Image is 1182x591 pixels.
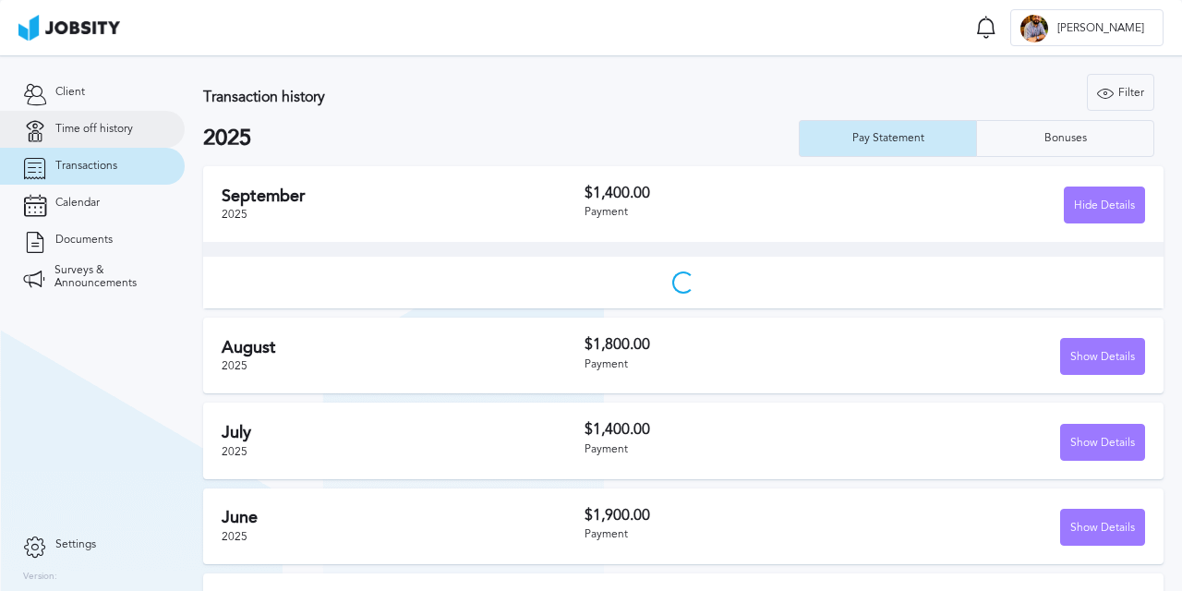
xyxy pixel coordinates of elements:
button: J[PERSON_NAME] [1010,9,1164,46]
div: Payment [585,528,864,541]
div: Hide Details [1065,187,1144,224]
span: 2025 [222,208,247,221]
img: ab4bad089aa723f57921c736e9817d99.png [18,15,120,41]
div: Bonuses [1035,132,1096,145]
div: Show Details [1061,425,1144,462]
h2: 2025 [203,126,799,151]
button: Bonuses [976,120,1154,157]
span: Documents [55,234,113,247]
h3: $1,900.00 [585,507,864,524]
button: Show Details [1060,338,1145,375]
button: Pay Statement [799,120,976,157]
h3: $1,400.00 [585,421,864,438]
h2: July [222,423,585,442]
button: Hide Details [1064,187,1145,223]
span: Time off history [55,123,133,136]
div: Payment [585,443,864,456]
div: J [1020,15,1048,42]
h3: Transaction history [203,89,722,105]
button: Show Details [1060,509,1145,546]
div: Show Details [1061,510,1144,547]
span: Transactions [55,160,117,173]
span: 2025 [222,445,247,458]
div: Pay Statement [843,132,934,145]
h3: $1,800.00 [585,336,864,353]
button: Show Details [1060,424,1145,461]
button: Filter [1087,74,1154,111]
span: [PERSON_NAME] [1048,22,1153,35]
h2: August [222,338,585,357]
span: Settings [55,538,96,551]
h2: June [222,508,585,527]
div: Payment [585,206,864,219]
h3: $1,400.00 [585,185,864,201]
div: Payment [585,358,864,371]
div: Show Details [1061,339,1144,376]
div: Filter [1088,75,1153,112]
span: Client [55,86,85,99]
label: Version: [23,572,57,583]
span: 2025 [222,359,247,372]
span: 2025 [222,530,247,543]
span: Calendar [55,197,100,210]
span: Surveys & Announcements [54,264,162,290]
h2: September [222,187,585,206]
